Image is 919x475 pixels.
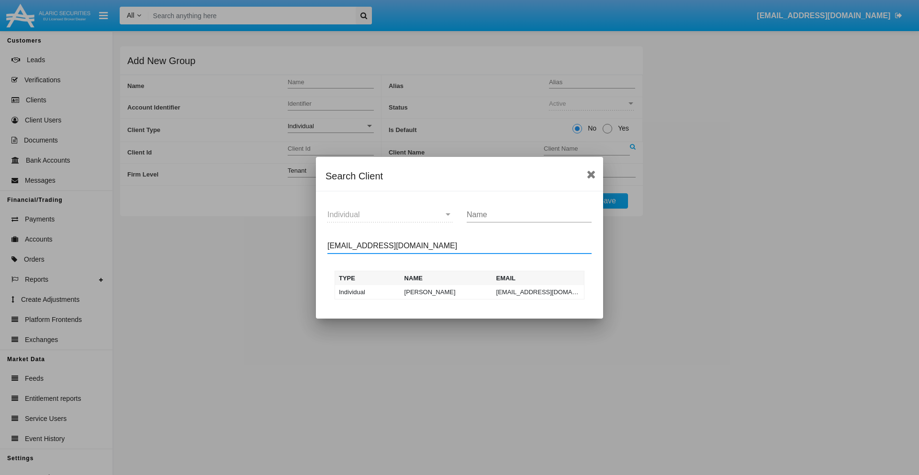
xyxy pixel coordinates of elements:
td: [PERSON_NAME] [401,285,493,299]
div: Search Client [325,168,594,184]
td: [EMAIL_ADDRESS][DOMAIN_NAME] [493,285,584,299]
span: Individual [327,210,360,219]
th: Name [401,271,493,285]
th: Email [493,271,584,285]
th: Type [335,271,401,285]
td: Individual [335,285,401,299]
